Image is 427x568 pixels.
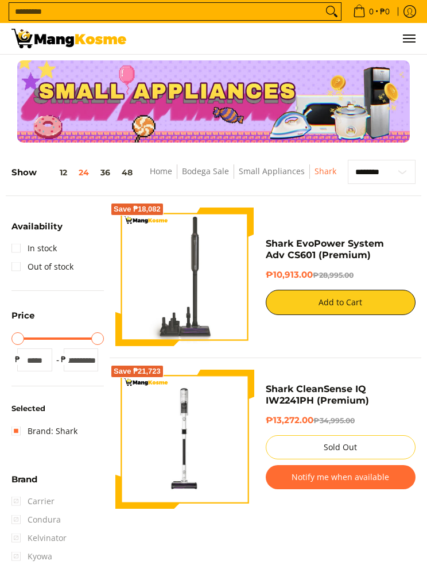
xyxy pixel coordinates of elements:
nav: Main Menu [138,23,416,54]
span: Shark [315,164,336,179]
a: Small Appliances [239,166,305,176]
a: Out of stock [11,258,73,276]
span: Save ₱21,723 [114,368,161,375]
span: ₱ [11,354,23,365]
h6: ₱13,272.00 [266,415,416,427]
img: Small Appliances l Mang Kosme: Home Appliances Warehouse Sale Shark [11,29,126,48]
span: ₱0 [378,7,391,16]
span: Save ₱18,082 [114,206,161,213]
h6: Selected [11,404,104,413]
span: 0 [367,7,375,16]
a: In stock [11,239,57,258]
button: Add to Cart [266,290,416,315]
span: Condura [11,511,61,529]
span: Price [11,312,34,320]
button: 24 [73,168,95,177]
summary: Open [11,222,63,240]
del: ₱34,995.00 [313,416,355,425]
a: Bodega Sale [182,166,229,176]
button: Menu [402,23,416,54]
span: Kyowa [11,547,52,566]
h6: ₱10,913.00 [266,270,416,281]
button: 48 [116,168,138,177]
button: 12 [37,168,73,177]
span: Kelvinator [11,529,67,547]
span: Carrier [11,492,55,511]
span: Brand [11,475,37,484]
button: 36 [95,168,116,177]
ul: Customer Navigation [138,23,416,54]
a: Shark CleanSense IQ IW2241PH (Premium) [266,383,369,406]
img: shark-cleansense-cordless-stick-vacuum-front-full-view-mang-kosme [115,370,254,509]
button: Search [323,3,341,20]
summary: Open [11,312,34,329]
a: Shark EvoPower System Adv CS601 (Premium) [266,238,384,260]
a: Brand: Shark [11,422,77,440]
img: shark-evopower-wireless-vacuum-full-view-mang-kosme [115,208,254,347]
a: Home [150,166,172,176]
span: • [350,5,393,18]
button: Sold Out [266,435,416,459]
summary: Open [11,475,37,493]
span: Availability [11,222,63,231]
nav: Breadcrumbs [138,164,348,190]
h5: Show [11,167,138,178]
span: ₱ [58,354,69,365]
button: Notify me when available [266,465,416,489]
del: ₱28,995.00 [313,271,354,279]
